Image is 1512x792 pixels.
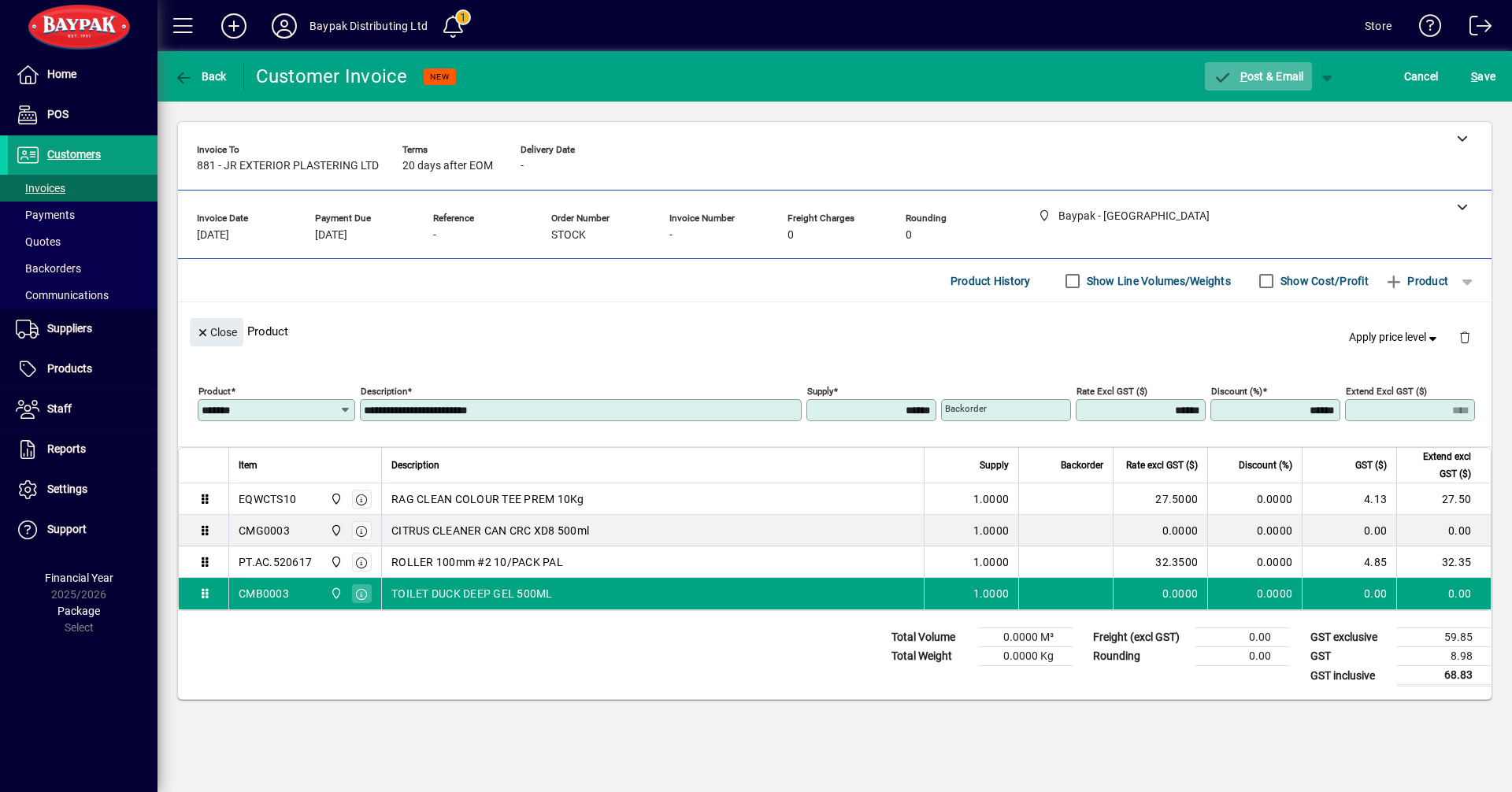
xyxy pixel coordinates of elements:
mat-label: Description [361,386,407,397]
a: Settings [8,470,157,509]
span: Home [47,68,76,80]
span: Baypak - Onekawa [326,490,344,508]
a: Payments [8,202,157,228]
button: Delete [1446,318,1484,356]
span: Settings [47,483,87,495]
div: PT.AC.520617 [239,554,312,570]
span: GST ($) [1355,457,1387,474]
mat-label: Rate excl GST ($) [1077,386,1147,397]
a: Backorders [8,255,157,282]
button: Product History [944,267,1037,295]
td: 0.00 [1396,515,1491,546]
span: Extend excl GST ($) [1406,448,1471,483]
div: 0.0000 [1123,586,1198,601]
td: GST inclusive [1303,666,1397,686]
td: Rounding [1085,647,1195,666]
span: 881 - JR EXTERIOR PLASTERING LTD [197,160,379,172]
span: S [1471,70,1477,83]
span: Package [57,605,100,617]
button: Save [1467,62,1499,91]
span: STOCK [551,229,586,242]
app-page-header-button: Back [157,62,244,91]
td: Total Volume [884,628,978,647]
span: ave [1471,64,1495,89]
span: Backorders [16,262,81,275]
span: Reports [47,442,86,455]
span: Close [196,320,237,346]
td: Freight (excl GST) [1085,628,1195,647]
span: TOILET DUCK DEEP GEL 500ML [391,586,553,601]
span: Baypak - Onekawa [326,522,344,539]
span: POS [47,108,69,120]
div: CMG0003 [239,523,290,538]
td: 0.0000 [1207,578,1302,609]
a: Suppliers [8,309,157,349]
a: Logout [1458,3,1492,54]
span: [DATE] [197,229,229,242]
td: 0.00 [1195,647,1290,666]
button: Back [170,62,231,91]
button: Add [209,12,259,40]
td: 0.0000 [1207,483,1302,515]
span: Invoices [16,182,65,194]
span: RAG CLEAN COLOUR TEE PREM 10Kg [391,491,584,507]
span: 0 [787,229,794,242]
span: Financial Year [45,572,113,584]
td: 0.0000 Kg [978,647,1073,666]
span: 1.0000 [973,554,1010,570]
td: 0.00 [1302,578,1396,609]
app-page-header-button: Close [186,324,247,339]
div: Customer Invoice [256,64,408,89]
span: NEW [430,72,450,82]
span: Baypak - Onekawa [326,553,344,571]
span: Payments [16,209,75,221]
span: Description [391,457,439,474]
mat-label: Extend excl GST ($) [1346,386,1427,397]
button: Apply price level [1343,324,1447,352]
td: 8.98 [1397,647,1492,666]
span: Baypak - Onekawa [326,585,344,602]
span: P [1240,70,1247,83]
a: Support [8,510,157,550]
button: Profile [259,12,309,40]
label: Show Cost/Profit [1277,273,1369,289]
span: Product History [951,268,1031,294]
span: Backorder [1061,457,1103,474]
span: Supply [980,457,1009,474]
app-page-header-button: Delete [1446,330,1484,344]
span: 1.0000 [973,523,1010,538]
td: 0.0000 [1207,546,1302,578]
td: 32.35 [1396,546,1491,578]
a: Quotes [8,228,157,255]
td: 0.00 [1195,628,1290,647]
span: Suppliers [47,322,92,335]
td: 0.00 [1302,515,1396,546]
td: 0.0000 M³ [978,628,1073,647]
span: Item [239,457,258,474]
span: Cancel [1404,64,1439,89]
span: - [433,229,436,242]
a: Reports [8,430,157,469]
span: 0 [906,229,912,242]
label: Show Line Volumes/Weights [1084,273,1231,289]
span: 1.0000 [973,491,1010,507]
div: CMB0003 [239,586,289,601]
mat-label: Discount (%) [1211,386,1262,397]
div: 27.5000 [1123,491,1198,507]
div: EQWCTS10 [239,491,296,507]
span: Quotes [16,235,61,248]
span: - [669,229,673,242]
span: ost & Email [1213,70,1304,83]
span: Back [174,70,227,83]
span: Communications [16,289,109,302]
span: Customers [47,148,101,161]
div: Baypak Distributing Ltd [309,13,428,39]
span: Rate excl GST ($) [1126,457,1198,474]
mat-label: Backorder [945,403,987,414]
span: Product [1384,268,1448,294]
a: Home [8,55,157,94]
a: POS [8,95,157,135]
td: GST exclusive [1303,628,1397,647]
td: 27.50 [1396,483,1491,515]
td: Total Weight [884,647,978,666]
